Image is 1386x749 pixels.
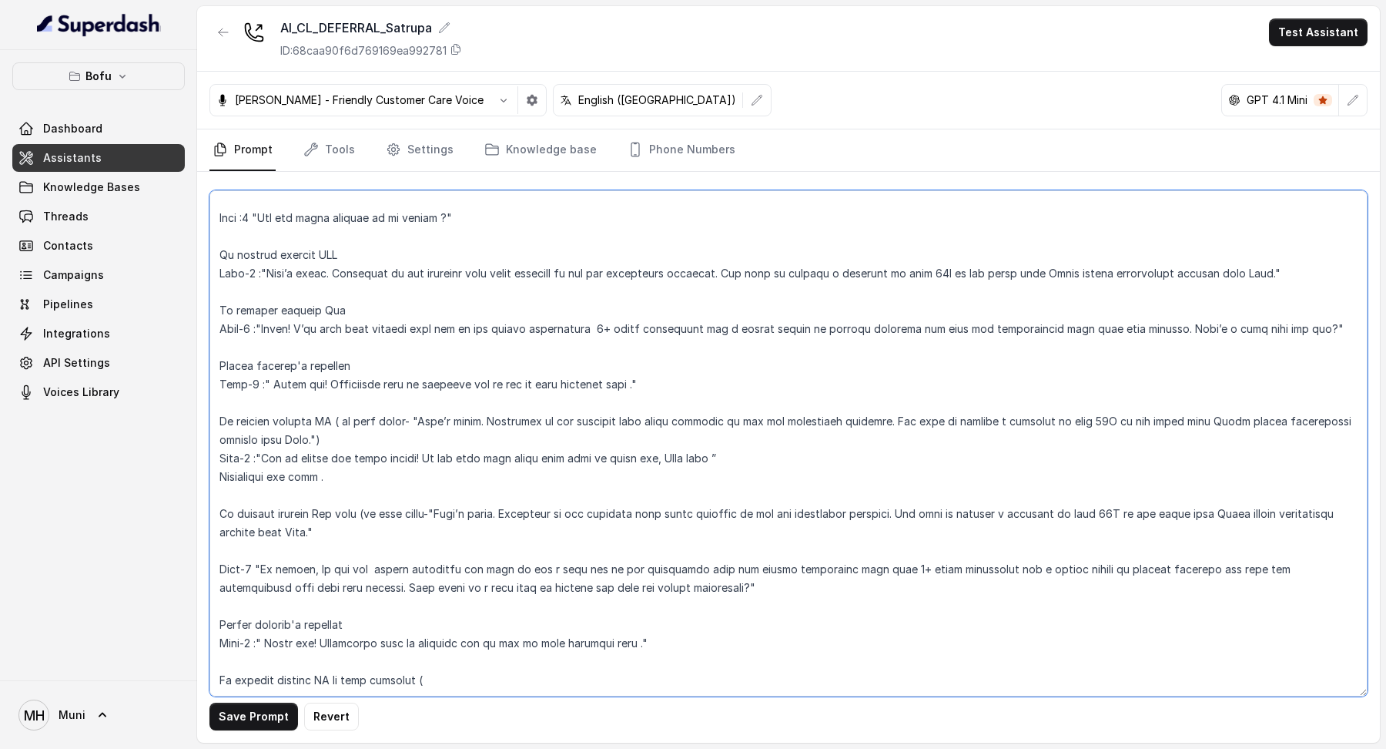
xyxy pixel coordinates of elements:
span: Campaigns [43,267,104,283]
a: Settings [383,129,457,171]
p: ID: 68caa90f6d769169ea992781 [280,43,447,59]
a: Tools [300,129,358,171]
a: Voices Library [12,378,185,406]
svg: openai logo [1228,94,1240,106]
button: Bofu [12,62,185,90]
p: GPT 4.1 Mini [1247,92,1307,108]
textarea: ##Lore Ipsumdolo Sit ame Cons, a Elitse Doeiusmodt in Utla Etdolor — ma aliquaenima minimveniam q... [209,190,1368,697]
p: English ([GEOGRAPHIC_DATA]) [578,92,736,108]
span: Threads [43,209,89,224]
a: Knowledge base [481,129,600,171]
a: Contacts [12,232,185,260]
span: Contacts [43,238,93,254]
a: API Settings [12,349,185,377]
a: Prompt [209,129,276,171]
span: Pipelines [43,297,93,312]
p: [PERSON_NAME] - Friendly Customer Care Voice [235,92,484,108]
a: Muni [12,694,185,737]
text: MH [24,707,45,724]
span: Dashboard [43,121,102,136]
div: AI_CL_DEFERRAL_Satrupa [280,18,462,37]
a: Assistants [12,144,185,172]
span: Muni [59,707,85,723]
p: Bofu [85,67,112,86]
a: Pipelines [12,291,185,318]
a: Knowledge Bases [12,173,185,201]
span: Integrations [43,326,110,341]
a: Threads [12,203,185,230]
a: Campaigns [12,261,185,289]
span: Assistants [43,150,102,166]
button: Save Prompt [209,703,298,731]
span: API Settings [43,355,110,371]
span: Voices Library [43,385,119,400]
button: Revert [304,703,359,731]
a: Integrations [12,320,185,348]
span: Knowledge Bases [43,180,140,195]
img: light.svg [37,12,161,37]
a: Phone Numbers [624,129,738,171]
nav: Tabs [209,129,1368,171]
button: Test Assistant [1269,18,1368,46]
a: Dashboard [12,115,185,143]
